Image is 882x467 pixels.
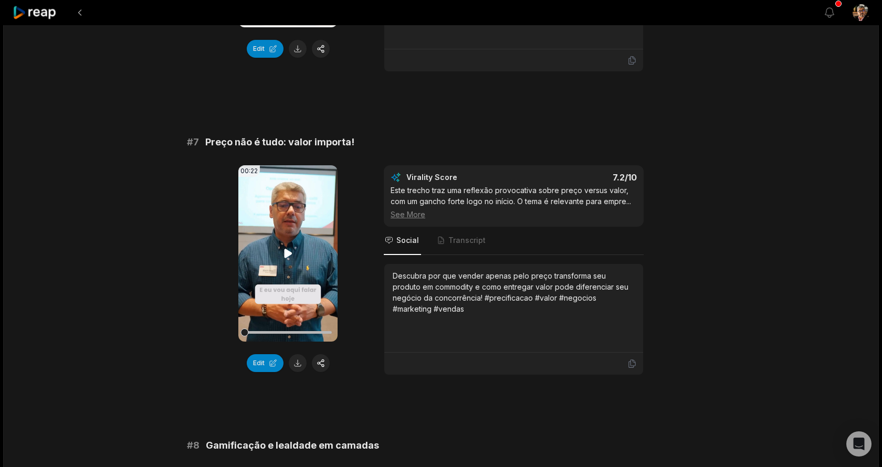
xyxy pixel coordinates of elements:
div: See More [391,209,637,220]
button: Edit [247,354,283,372]
span: # 8 [187,438,199,453]
video: Your browser does not support mp4 format. [238,165,338,342]
span: Social [396,235,419,246]
div: Virality Score [406,172,519,183]
nav: Tabs [384,227,644,255]
div: Descubra por que vender apenas pelo preço transforma seu produto em commodity e como entregar val... [393,270,635,314]
span: # 7 [187,135,199,150]
span: Preço não é tudo: valor importa! [205,135,354,150]
span: Transcript [448,235,486,246]
div: 7.2 /10 [524,172,637,183]
div: Este trecho traz uma reflexão provocativa sobre preço versus valor, com um gancho forte logo no i... [391,185,637,220]
span: Gamificação e lealdade em camadas [206,438,379,453]
button: Edit [247,40,283,58]
div: Open Intercom Messenger [846,431,871,457]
